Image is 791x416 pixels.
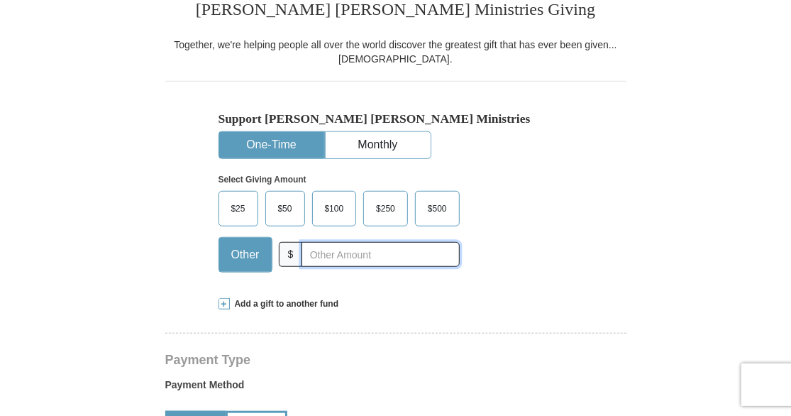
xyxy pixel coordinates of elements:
span: $ [279,242,303,267]
span: $250 [369,198,402,219]
span: $50 [271,198,299,219]
label: Payment Method [165,378,626,399]
input: Other Amount [302,242,459,267]
h5: Support [PERSON_NAME] [PERSON_NAME] Ministries [219,111,573,126]
span: $25 [224,198,253,219]
button: One-Time [219,132,324,158]
button: Monthly [326,132,431,158]
div: Together, we're helping people all over the world discover the greatest gift that has ever been g... [165,38,626,66]
span: Add a gift to another fund [230,298,339,310]
span: Other [224,244,267,266]
span: $100 [318,198,351,219]
span: $500 [421,198,454,219]
strong: Select Giving Amount [219,175,306,185]
h4: Payment Type [165,354,626,366]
